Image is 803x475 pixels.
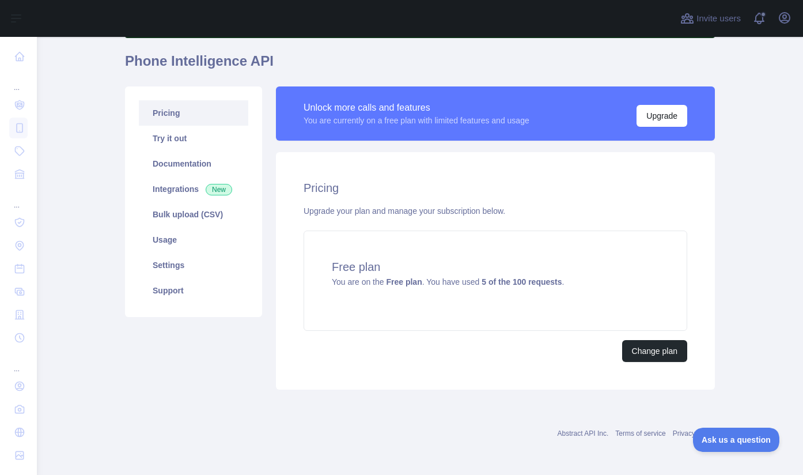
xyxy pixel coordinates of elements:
a: Pricing [139,100,248,126]
button: Invite users [678,9,743,28]
h1: Phone Intelligence API [125,52,715,80]
div: ... [9,350,28,374]
a: Abstract API Inc. [558,429,609,438]
a: Bulk upload (CSV) [139,202,248,227]
div: ... [9,69,28,92]
a: Usage [139,227,248,252]
a: Privacy policy [673,429,715,438]
a: Documentation [139,151,248,176]
strong: 5 of the 100 requests [482,277,562,286]
strong: Free plan [386,277,422,286]
a: Support [139,278,248,303]
h2: Pricing [304,180,687,196]
span: You are on the . You have used . [332,277,564,286]
button: Change plan [622,340,687,362]
span: New [206,184,232,195]
div: Unlock more calls and features [304,101,529,115]
button: Upgrade [637,105,687,127]
div: You are currently on a free plan with limited features and usage [304,115,529,126]
a: Integrations New [139,176,248,202]
div: Upgrade your plan and manage your subscription below. [304,205,687,217]
a: Settings [139,252,248,278]
h4: Free plan [332,259,659,275]
a: Terms of service [615,429,665,438]
iframe: Toggle Customer Support [693,428,780,452]
a: Try it out [139,126,248,151]
span: Invite users [696,12,741,25]
div: ... [9,187,28,210]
